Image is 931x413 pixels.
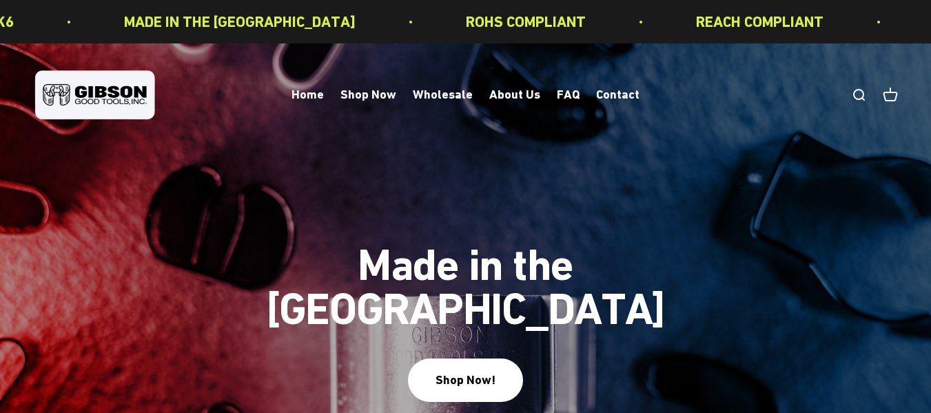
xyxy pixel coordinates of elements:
div: Shop Now! [436,370,495,390]
a: Contact [596,88,640,102]
a: Home [291,88,324,102]
button: Shop Now! [408,359,523,402]
p: REACH COMPLIANT [694,10,821,34]
a: Wholesale [413,88,473,102]
p: ROHS COMPLIANT [464,10,584,34]
split-lines: Made in the [GEOGRAPHIC_DATA] [197,283,735,334]
a: FAQ [557,88,580,102]
a: Shop Now [340,88,396,102]
p: MADE IN THE [GEOGRAPHIC_DATA] [122,10,354,34]
a: About Us [489,88,540,102]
